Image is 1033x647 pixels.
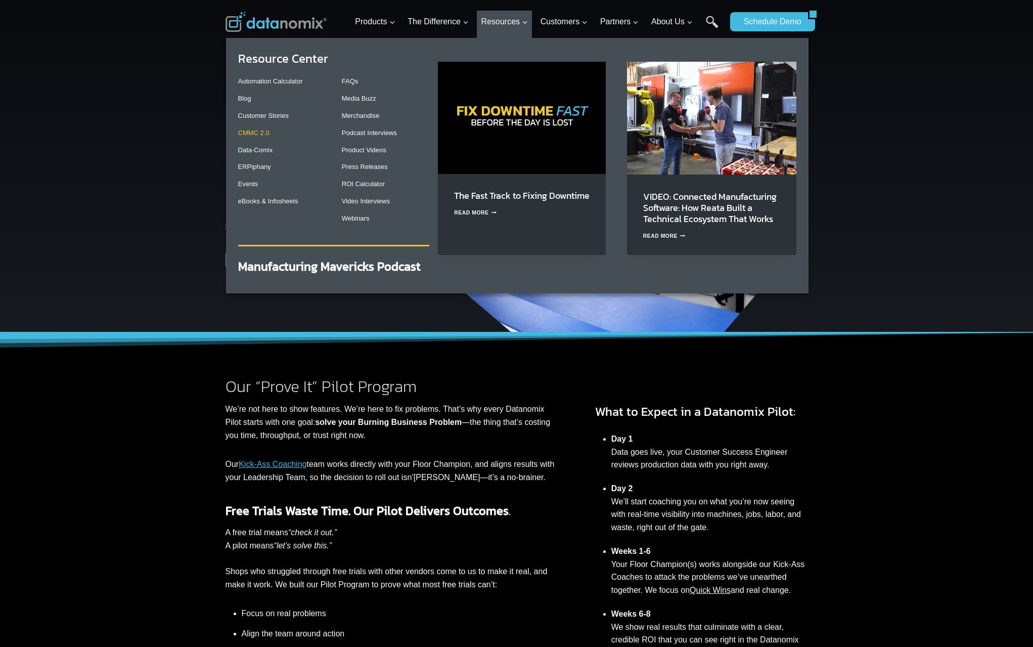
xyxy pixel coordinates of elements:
[315,418,462,426] strong: solve your Burning Business Problem
[342,163,388,170] a: Press Releases
[643,190,777,226] a: VIDEO: Connected Manufacturing Software: How Reata Built a Technical Ecosystem That Works
[242,607,555,624] li: Focus on real problems
[611,610,651,618] strong: Weeks 6-8
[481,15,528,28] span: Resources
[643,233,686,239] a: Read More
[226,250,287,270] a: Get Started
[730,12,808,31] a: Schedule Demo
[706,16,718,38] a: Search
[454,189,590,202] a: The Fast Track to Fixing Downtime
[651,15,693,28] span: About Us
[226,378,555,395] h2: Our “Prove It” Pilot Program
[226,161,421,194] h2: A Pilot Designed to Deliver, Not Just Demo
[342,180,385,188] a: ROI Calculator
[611,484,633,493] strong: Day 2
[238,77,303,85] a: Automation Calculator
[239,460,306,468] a: Kick-Ass Coaching
[351,6,725,38] nav: Primary Navigation
[226,458,555,484] p: Our team works directly with your Floor Champion, and aligns results with your Leadership Team, s...
[342,112,379,119] a: Merchandise
[226,526,555,591] p: A free trial means A pilot means Shops who struggled through free trials with other vendors come ...
[690,586,731,594] a: Quick Wins
[238,95,251,102] a: Blog
[355,15,395,28] span: Products
[438,62,606,174] img: Tackle downtime in real time. See how Datanomix Fast Track gives manufacturers instant visibility...
[342,146,386,154] a: Product Videos
[611,547,651,555] strong: Weeks 1-6
[288,528,337,537] em: “check it out.”
[600,15,639,28] span: Partners
[342,77,358,85] a: FAQs
[541,15,588,28] span: Customers
[226,202,421,234] p: Prove ROI by solving what’s actually slowing you down.
[342,95,376,102] a: Media Buzz
[238,180,258,188] a: Events
[342,129,397,137] a: Podcast Interviews
[408,15,469,28] span: The Difference
[611,539,808,602] li: Your Floor Champion(s) works alongside our Kick-Ass Coaches to attack the problems we’ve unearthe...
[238,112,289,119] a: Customer Stories
[226,82,421,149] h1: The Datanomix Pilot Program
[226,502,555,520] h3: .
[611,477,808,540] li: We’ll start coaching you on what you’re now seeing with real-time visibility into machines, jobs,...
[274,541,332,550] em: “let’s solve this.”
[226,12,327,32] img: Datanomix
[342,197,390,205] a: Video Interviews
[238,129,270,137] a: CMMC 2.0
[226,403,555,442] p: We’re not here to show features. We’re here to fix problems. That’s why every Datanomix Pilot sta...
[238,163,271,170] a: ERPiphany
[238,146,273,154] a: Data-Comix
[238,257,421,275] a: Manufacturing Mavericks Podcast
[242,624,555,644] li: Align the team around action
[342,214,370,222] a: Webinars
[238,50,328,67] a: Resource Center
[238,197,298,205] a: eBooks & Infosheets
[226,502,509,520] strong: Free Trials Waste Time. Our Pilot Delivers Outcomes
[627,62,796,175] img: Reata’s Connected Manufacturing Software Ecosystem
[611,435,633,443] strong: Day 1
[611,427,808,477] li: Data goes live, your Customer Success Engineer reviews production data with you right away.
[595,403,808,421] h3: What to Expect in a Datanomix Pilot:
[454,210,497,215] a: Read More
